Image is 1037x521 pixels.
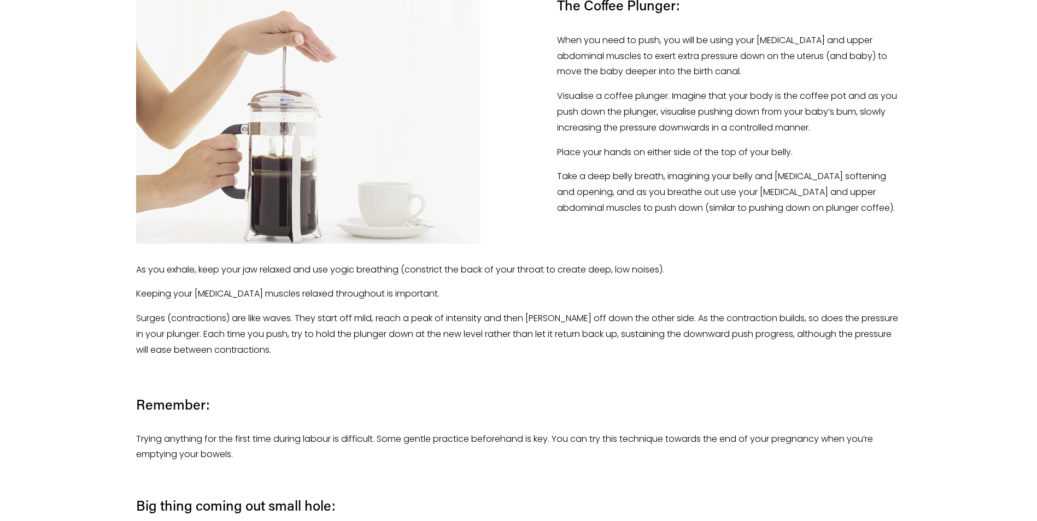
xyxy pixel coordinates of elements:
p: Trying anything for the first time during labour is difficult. Some gentle practice beforehand is... [136,431,901,478]
p: When you need to push, you will be using your [MEDICAL_DATA] and upper abdominal muscles to exert... [557,33,901,80]
h4: Remember: [136,376,901,414]
p: Place your hands on either side of the top of your belly. [557,145,901,161]
p: Visualise a coffee plunger. Imagine that your body is the coffee pot and as you push down the plu... [557,88,901,135]
p: Surges (contractions) are like waves. They start off mild, reach a peak of intensity and then [PE... [136,311,901,358]
p: Take a deep belly breath, imagining your belly and [MEDICAL_DATA] softening and opening, and as y... [557,169,901,216]
h4: Big thing coming out small hole: [136,496,901,515]
p: Keeping your [MEDICAL_DATA] muscles relaxed throughout is important. [136,286,901,302]
p: As you exhale, keep your jaw relaxed and use yogic breathing (constrict the back of your throat t... [136,262,901,278]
